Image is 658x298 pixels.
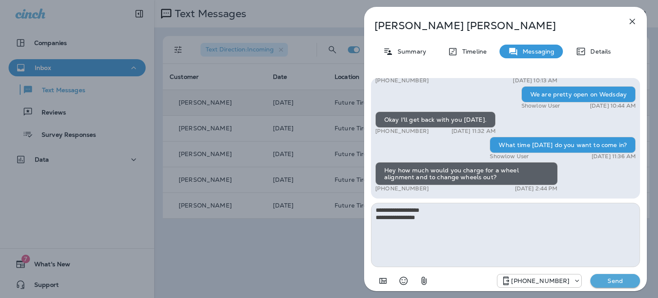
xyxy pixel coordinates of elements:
[452,128,496,135] p: [DATE] 11:32 AM
[490,137,636,153] div: What time [DATE] do you want to come in?
[511,277,569,284] p: [PHONE_NUMBER]
[515,185,558,192] p: [DATE] 2:44 PM
[590,102,636,109] p: [DATE] 10:44 AM
[490,153,529,160] p: Showlow User
[374,272,392,289] button: Add in a premade template
[521,102,560,109] p: Showlow User
[374,20,608,32] p: [PERSON_NAME] [PERSON_NAME]
[521,86,636,102] div: We are pretty open on Wedsday
[375,185,429,192] p: [PHONE_NUMBER]
[395,272,412,289] button: Select an emoji
[375,111,496,128] div: Okay I'll get back with you [DATE].
[375,128,429,135] p: [PHONE_NUMBER]
[513,77,557,84] p: [DATE] 10:13 AM
[375,77,429,84] p: [PHONE_NUMBER]
[592,153,636,160] p: [DATE] 11:36 AM
[393,48,426,55] p: Summary
[375,162,558,185] div: Hey how much would you charge for a wheel alignment and to change wheels out?
[590,274,640,288] button: Send
[586,48,611,55] p: Details
[497,276,581,286] div: +1 (928) 232-1970
[518,48,554,55] p: Messaging
[458,48,487,55] p: Timeline
[597,277,633,285] p: Send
